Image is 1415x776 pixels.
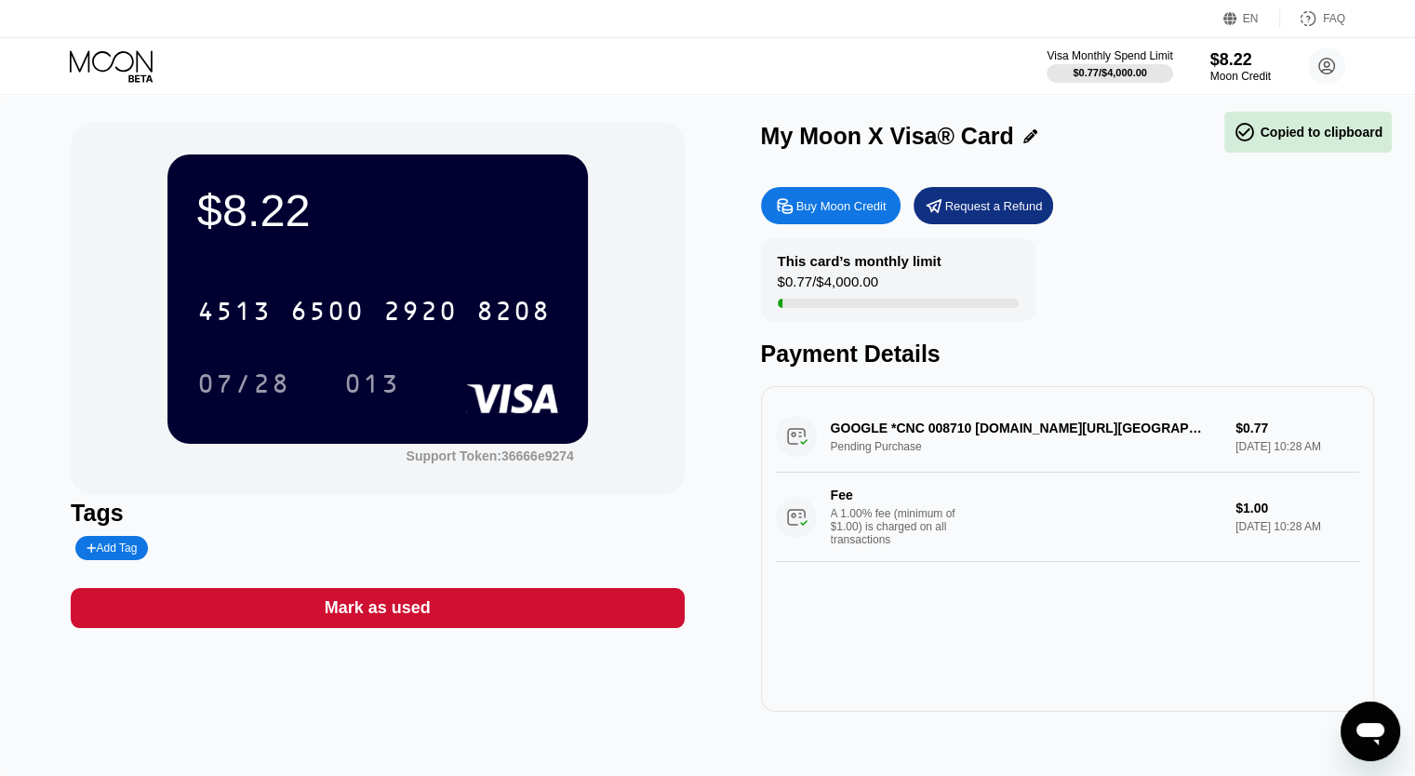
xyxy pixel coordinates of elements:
[831,507,970,546] div: A 1.00% fee (minimum of $1.00) is charged on all transactions
[186,288,562,334] div: 4513650029208208
[183,360,304,407] div: 07/28
[1073,67,1147,78] div: $0.77 / $4,000.00
[761,341,1374,368] div: Payment Details
[197,184,558,236] div: $8.22
[1210,70,1271,83] div: Moon Credit
[1234,121,1256,143] span: 
[778,274,878,299] div: $0.77 / $4,000.00
[383,299,458,328] div: 2920
[71,588,684,628] div: Mark as used
[1323,12,1345,25] div: FAQ
[476,299,551,328] div: 8208
[1210,50,1271,83] div: $8.22Moon Credit
[778,253,941,269] div: This card’s monthly limit
[1243,12,1259,25] div: EN
[197,299,272,328] div: 4513
[330,360,414,407] div: 013
[406,448,573,463] div: Support Token:36666e9274
[1047,49,1172,83] div: Visa Monthly Spend Limit$0.77/$4,000.00
[406,448,573,463] div: Support Token: 36666e9274
[325,597,431,619] div: Mark as used
[1047,49,1172,62] div: Visa Monthly Spend Limit
[1341,702,1400,761] iframe: Nút để khởi chạy cửa sổ nhắn tin
[87,542,137,555] div: Add Tag
[1210,50,1271,70] div: $8.22
[1234,121,1382,143] div: Copied to clipboard
[776,473,1359,562] div: FeeA 1.00% fee (minimum of $1.00) is charged on all transactions$1.00[DATE] 10:28 AM
[831,488,961,502] div: Fee
[290,299,365,328] div: 6500
[197,371,290,401] div: 07/28
[75,536,148,560] div: Add Tag
[1223,9,1280,28] div: EN
[1280,9,1345,28] div: FAQ
[344,371,400,401] div: 013
[761,123,1014,150] div: My Moon X Visa® Card
[796,198,887,214] div: Buy Moon Credit
[1235,520,1359,533] div: [DATE] 10:28 AM
[945,198,1043,214] div: Request a Refund
[761,187,901,224] div: Buy Moon Credit
[1235,501,1359,515] div: $1.00
[914,187,1053,224] div: Request a Refund
[71,500,684,527] div: Tags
